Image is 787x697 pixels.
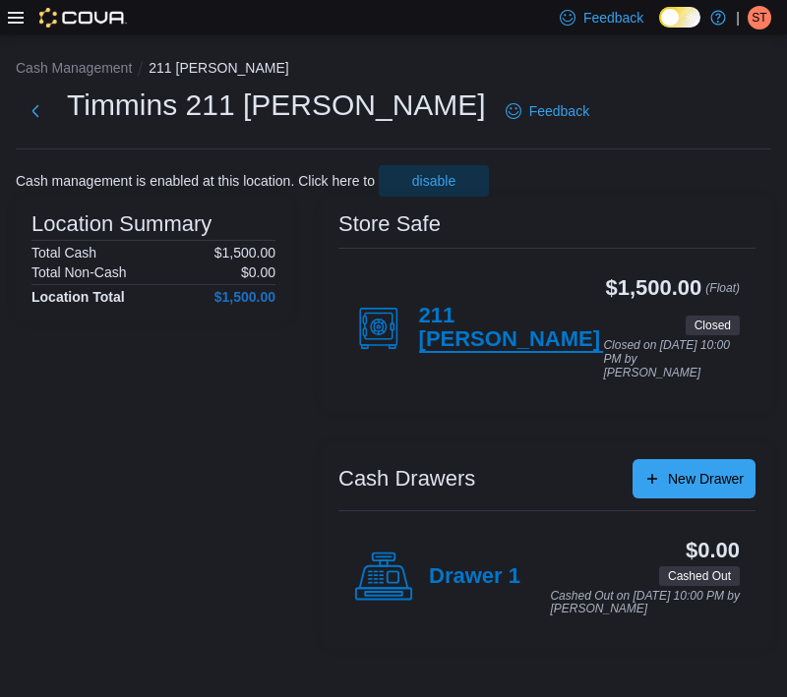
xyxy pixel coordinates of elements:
h3: $1,500.00 [606,276,702,300]
a: Feedback [498,91,597,131]
div: Sarah Timmins Craig [748,6,771,29]
span: Closed [686,316,740,335]
nav: An example of EuiBreadcrumbs [16,58,771,82]
span: ST [752,6,766,29]
h6: Total Non-Cash [31,264,127,280]
h3: Store Safe [338,212,441,236]
span: Dark Mode [659,28,660,29]
p: Closed on [DATE] 10:00 PM by [PERSON_NAME] [603,339,740,379]
button: disable [379,165,489,197]
span: Feedback [583,8,643,28]
h6: Total Cash [31,245,96,261]
span: Feedback [529,101,589,121]
span: Cashed Out [668,567,731,585]
h3: Location Summary [31,212,212,236]
h4: 211 [PERSON_NAME] [419,304,604,353]
p: Cash management is enabled at this location. Click here to [16,173,375,189]
h4: Drawer 1 [429,564,520,590]
button: New Drawer [633,459,756,498]
button: Cash Management [16,60,132,76]
h1: Timmins 211 [PERSON_NAME] [67,86,486,125]
p: $0.00 [241,264,275,280]
input: Dark Mode [659,7,700,28]
img: Cova [39,8,127,28]
h3: Cash Drawers [338,467,475,491]
h4: Location Total [31,289,125,305]
p: (Float) [705,276,740,312]
button: 211 [PERSON_NAME] [149,60,288,76]
span: Cashed Out [659,566,740,586]
h3: $0.00 [686,539,740,562]
span: disable [412,171,455,191]
button: Next [16,91,55,131]
span: Closed [695,317,731,334]
span: New Drawer [668,469,744,489]
p: $1,500.00 [214,245,275,261]
p: | [736,6,740,29]
p: Cashed Out on [DATE] 10:00 PM by [PERSON_NAME] [550,590,740,616]
h4: $1,500.00 [214,289,275,305]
